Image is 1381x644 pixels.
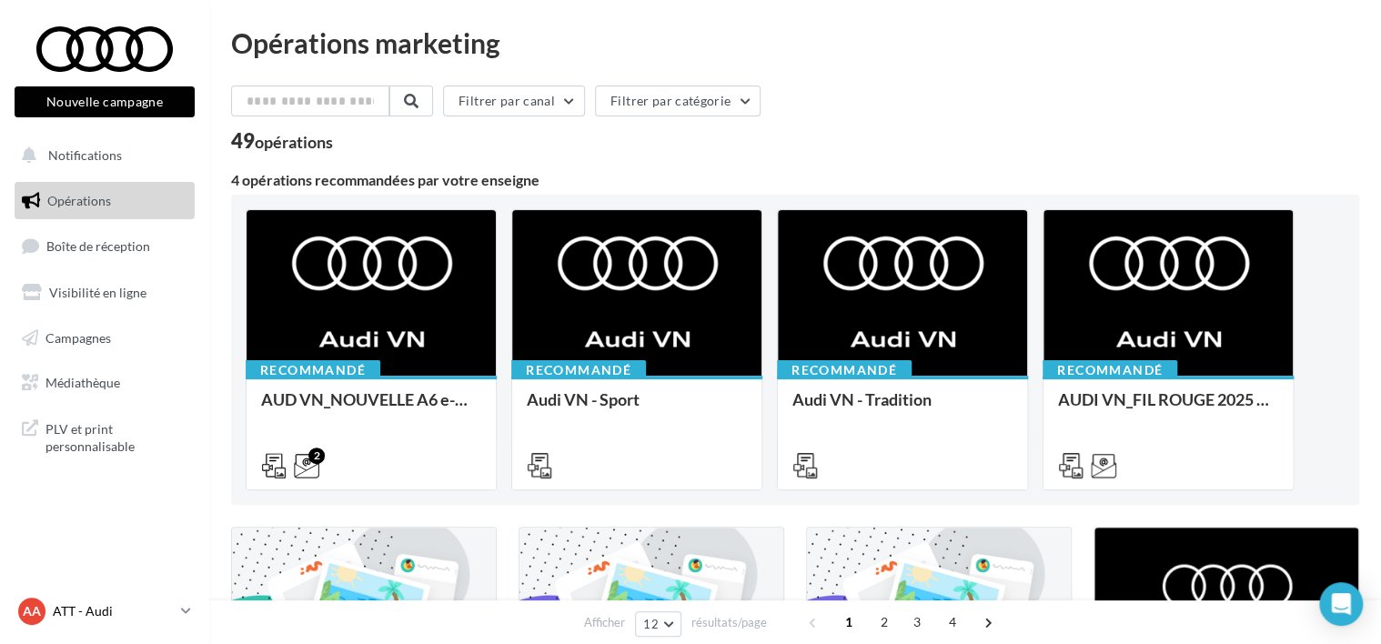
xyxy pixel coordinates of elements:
span: 3 [902,608,932,637]
span: Opérations [47,193,111,208]
span: 2 [870,608,899,637]
div: Recommandé [246,360,380,380]
button: 12 [635,611,681,637]
a: PLV et print personnalisable [11,409,198,463]
div: Audi VN - Tradition [792,390,1013,427]
div: Audi VN - Sport [527,390,747,427]
div: Open Intercom Messenger [1319,582,1363,626]
span: Campagnes [45,329,111,345]
span: Médiathèque [45,375,120,390]
span: Visibilité en ligne [49,285,146,300]
div: 4 opérations recommandées par votre enseigne [231,173,1359,187]
a: Campagnes [11,319,198,357]
button: Nouvelle campagne [15,86,195,117]
div: AUDI VN_FIL ROUGE 2025 - A1, Q2, Q3, Q5 et Q4 e-tron [1058,390,1278,427]
span: 4 [938,608,967,637]
div: AUD VN_NOUVELLE A6 e-tron [261,390,481,427]
span: Afficher [584,614,625,631]
button: Filtrer par catégorie [595,86,761,116]
span: 1 [834,608,863,637]
span: 12 [643,617,659,631]
div: Recommandé [511,360,646,380]
a: Opérations [11,182,198,220]
div: Recommandé [777,360,912,380]
button: Notifications [11,136,191,175]
span: Boîte de réception [46,238,150,254]
button: Filtrer par canal [443,86,585,116]
div: 2 [308,448,325,464]
span: Notifications [48,147,122,163]
a: Médiathèque [11,364,198,402]
div: Recommandé [1043,360,1177,380]
span: AA [23,602,41,620]
p: ATT - Audi [53,602,174,620]
span: PLV et print personnalisable [45,417,187,456]
div: 49 [231,131,333,151]
div: opérations [255,134,333,150]
a: Visibilité en ligne [11,274,198,312]
span: résultats/page [691,614,767,631]
a: AA ATT - Audi [15,594,195,629]
div: Opérations marketing [231,29,1359,56]
a: Boîte de réception [11,226,198,266]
